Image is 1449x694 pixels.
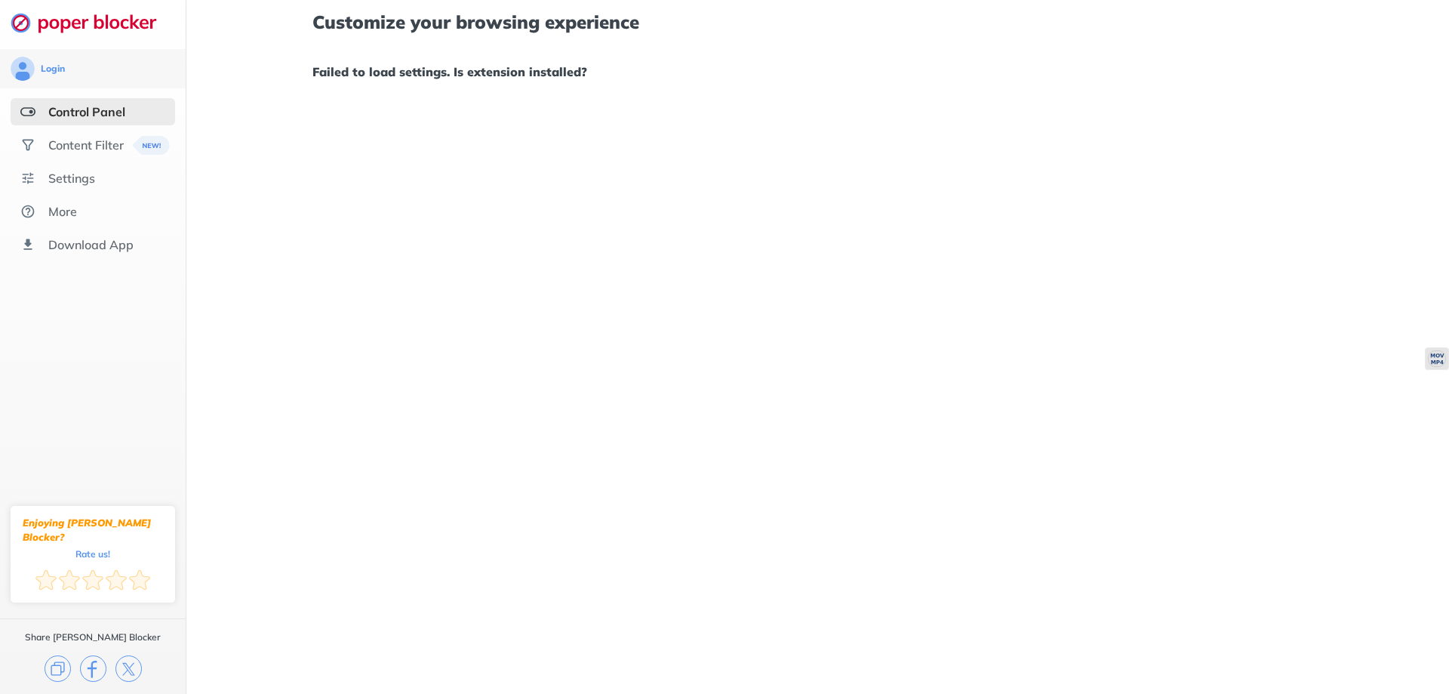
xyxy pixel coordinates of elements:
[25,631,161,643] div: Share [PERSON_NAME] Blocker
[312,62,1322,82] h1: Failed to load settings. Is extension installed?
[48,137,124,153] div: Content Filter
[20,204,35,219] img: about.svg
[11,57,35,81] img: avatar.svg
[23,516,163,544] div: Enjoying [PERSON_NAME] Blocker?
[133,136,170,155] img: menuBanner.svg
[11,12,173,33] img: logo-webpage.svg
[45,655,71,682] img: copy.svg
[20,137,35,153] img: social.svg
[80,655,106,682] img: facebook.svg
[48,204,77,219] div: More
[20,104,35,119] img: features-selected.svg
[48,104,125,119] div: Control Panel
[20,237,35,252] img: download-app.svg
[48,171,95,186] div: Settings
[115,655,142,682] img: x.svg
[20,171,35,186] img: settings.svg
[48,237,134,252] div: Download App
[75,551,110,557] div: Rate us!
[312,12,1322,32] h1: Customize your browsing experience
[41,63,65,75] div: Login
